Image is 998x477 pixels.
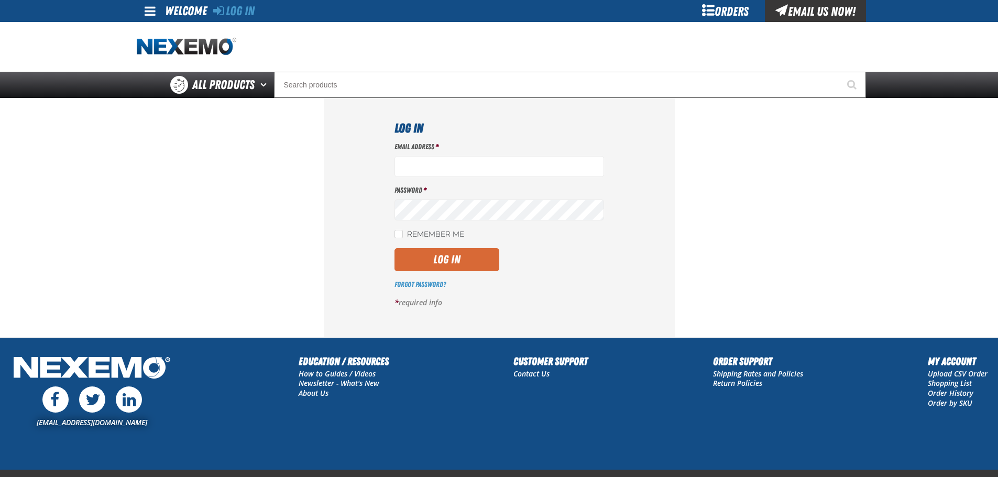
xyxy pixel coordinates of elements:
[10,353,173,384] img: Nexemo Logo
[299,353,389,369] h2: Education / Resources
[299,369,376,379] a: How to Guides / Videos
[213,4,255,18] a: Log In
[928,353,988,369] h2: My Account
[840,72,866,98] button: Start Searching
[928,378,972,388] a: Shopping List
[299,388,328,398] a: About Us
[713,378,762,388] a: Return Policies
[192,75,255,94] span: All Products
[394,142,604,152] label: Email Address
[137,38,236,56] a: Home
[713,353,803,369] h2: Order Support
[713,369,803,379] a: Shipping Rates and Policies
[394,119,604,138] h1: Log In
[394,230,464,240] label: Remember Me
[394,230,403,238] input: Remember Me
[513,353,588,369] h2: Customer Support
[299,378,379,388] a: Newsletter - What's New
[394,185,604,195] label: Password
[37,417,147,427] a: [EMAIL_ADDRESS][DOMAIN_NAME]
[928,398,972,408] a: Order by SKU
[394,248,499,271] button: Log In
[928,369,988,379] a: Upload CSV Order
[928,388,973,398] a: Order History
[137,38,236,56] img: Nexemo logo
[513,369,550,379] a: Contact Us
[394,280,446,289] a: Forgot Password?
[257,72,274,98] button: Open All Products pages
[274,72,866,98] input: Search
[394,298,604,308] p: required info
